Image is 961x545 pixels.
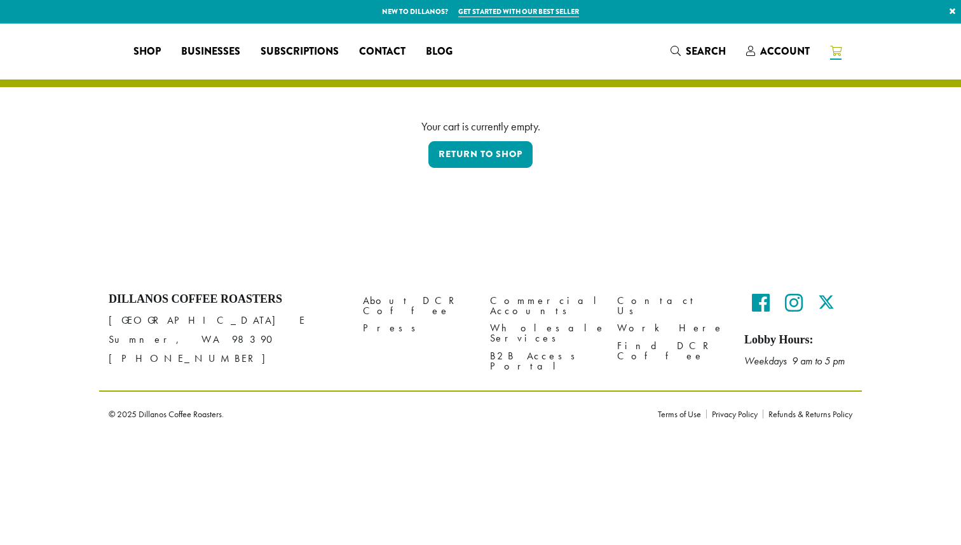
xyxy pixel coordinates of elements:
a: Return to shop [428,141,533,168]
span: Subscriptions [261,44,339,60]
h5: Lobby Hours: [744,333,852,347]
p: [GEOGRAPHIC_DATA] E Sumner, WA 98390 [PHONE_NUMBER] [109,311,344,368]
span: Contact [359,44,406,60]
a: Commercial Accounts [490,293,598,320]
em: Weekdays 9 am to 5 pm [744,354,845,368]
a: Terms of Use [658,410,706,418]
h4: Dillanos Coffee Roasters [109,293,344,307]
a: Refunds & Returns Policy [763,410,852,418]
a: Privacy Policy [706,410,763,418]
span: Search [686,44,726,59]
a: About DCR Coffee [363,293,471,320]
p: © 2025 Dillanos Coffee Roasters. [109,410,639,418]
span: Blog [426,44,453,60]
span: Businesses [181,44,240,60]
span: Shop [133,44,161,60]
div: Your cart is currently empty. [118,118,843,135]
a: Press [363,320,471,337]
a: Wholesale Services [490,320,598,347]
a: Work Here [617,320,725,337]
a: Contact Us [617,293,725,320]
a: Shop [123,41,171,62]
a: Search [660,41,736,62]
a: Get started with our best seller [458,6,579,17]
a: Find DCR Coffee [617,337,725,364]
span: Account [760,44,810,59]
a: B2B Access Portal [490,347,598,375]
